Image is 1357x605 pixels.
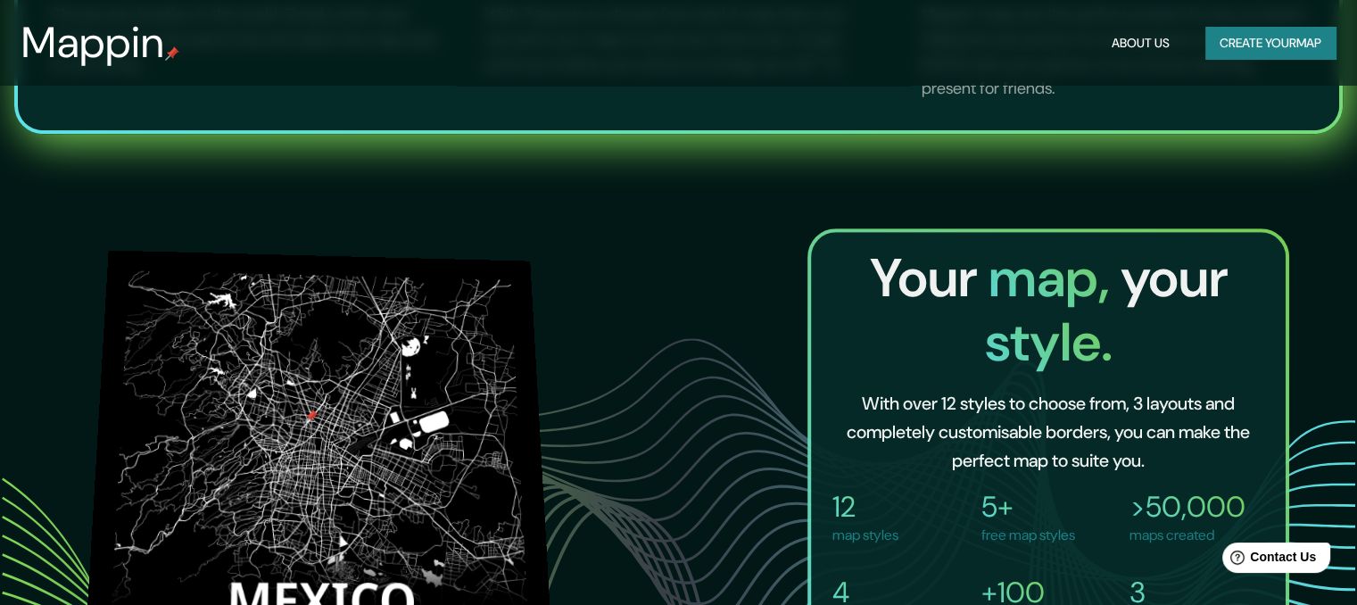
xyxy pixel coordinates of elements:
p: maps created [1129,525,1245,546]
h3: Mappin [21,18,165,68]
button: Create yourmap [1205,27,1336,60]
h4: >50,000 [1129,489,1245,525]
p: free map styles [981,525,1075,546]
h6: With over 12 styles to choose from, 3 layouts and completely customisable borders, you can make t... [840,389,1257,475]
img: mappin-pin [165,46,179,61]
p: map styles [832,525,898,546]
h4: 5+ [981,489,1075,525]
h4: 12 [832,489,898,525]
span: map, [988,243,1120,313]
span: style. [984,307,1112,377]
iframe: Help widget launcher [1198,535,1337,585]
h2: Your your [825,246,1271,375]
button: About Us [1105,27,1177,60]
